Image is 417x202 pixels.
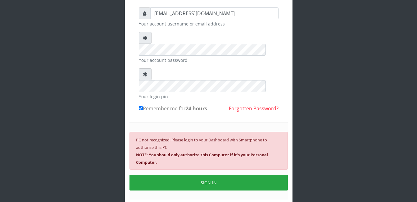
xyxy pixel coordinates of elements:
small: Your login pin [139,93,279,100]
button: SIGN IN [129,175,288,191]
label: Remember me for [139,105,207,112]
a: Forgotten Password? [229,105,279,112]
b: 24 hours [186,105,207,112]
small: Your account username or email address [139,21,279,27]
small: Your account password [139,57,279,63]
b: NOTE: You should only authorize this Computer if it's your Personal Computer. [136,152,268,165]
small: PC not recognized. Please login to your Dashboard with Smartphone to authorize this PC. [136,137,268,165]
input: Remember me for24 hours [139,106,143,110]
input: Username or email address [150,7,279,19]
